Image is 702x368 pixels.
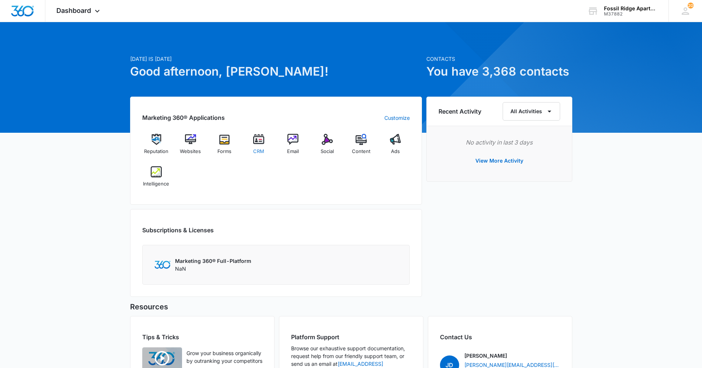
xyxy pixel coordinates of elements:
h2: Subscriptions & Licenses [142,226,214,235]
h5: Resources [130,301,572,312]
span: Ads [391,148,400,155]
p: Marketing 360® Full-Platform [175,257,251,265]
a: Websites [176,134,205,160]
p: [DATE] is [DATE] [130,55,422,63]
h6: Recent Activity [439,107,481,116]
div: account name [604,6,658,11]
a: Content [347,134,376,160]
button: View More Activity [468,152,531,170]
p: [PERSON_NAME] [464,352,507,360]
p: Contacts [426,55,572,63]
span: Dashboard [56,7,91,14]
a: Ads [381,134,410,160]
a: Social [313,134,341,160]
a: Intelligence [142,166,171,193]
h2: Tips & Tricks [142,333,262,341]
span: CRM [253,148,264,155]
span: Forms [217,148,231,155]
h2: Platform Support [291,333,411,341]
p: Grow your business organically by outranking your competitors [186,349,262,365]
p: No activity in last 3 days [439,138,560,147]
a: Customize [384,114,410,122]
span: Reputation [144,148,168,155]
span: Intelligence [143,180,169,188]
h1: Good afternoon, [PERSON_NAME]! [130,63,422,80]
a: Reputation [142,134,171,160]
h2: Contact Us [440,333,560,341]
button: All Activities [503,102,560,121]
span: Email [287,148,299,155]
a: CRM [245,134,273,160]
span: Content [352,148,370,155]
div: notifications count [688,3,694,8]
span: 20 [688,3,694,8]
span: Social [321,148,334,155]
span: Websites [180,148,201,155]
a: Forms [210,134,239,160]
div: account id [604,11,658,17]
a: Email [279,134,307,160]
h2: Marketing 360® Applications [142,113,225,122]
h1: You have 3,368 contacts [426,63,572,80]
div: NaN [175,257,251,272]
img: Marketing 360 Logo [154,261,171,268]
